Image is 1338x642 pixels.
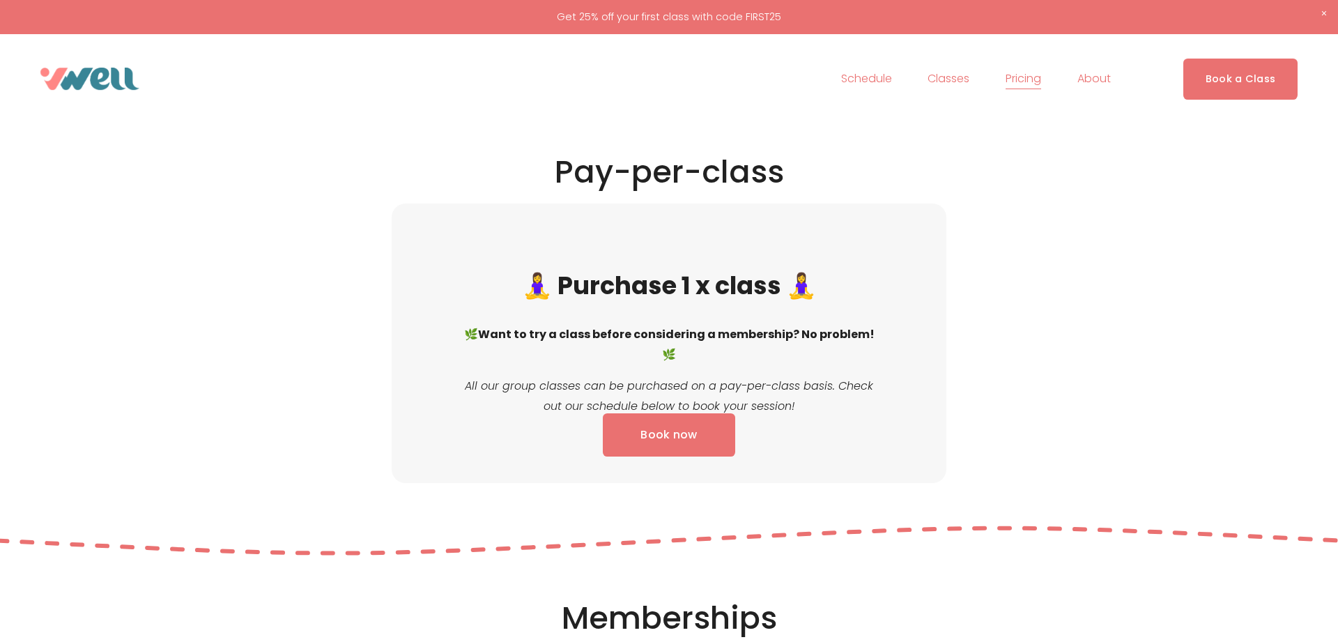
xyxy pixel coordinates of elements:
strong: Want to try a class before considering a membership? No problem! [478,326,875,342]
p: 🌿 🌿 [458,325,879,365]
span: Classes [928,69,969,89]
h2: Memberships [462,598,876,639]
a: folder dropdown [928,68,969,90]
a: Book a Class [1183,59,1298,100]
em: All our group classes can be purchased on a pay-per-class basis. Check out our schedule below to ... [465,378,877,414]
img: VWell [40,68,139,90]
a: Book now [603,413,736,457]
a: Pricing [1006,68,1041,90]
span: About [1077,69,1111,89]
h2: Pay-per-class [251,152,1087,192]
a: Schedule [841,68,892,90]
strong: 🧘‍♀️ Purchase 1 x class 🧘‍♀️ [522,268,817,303]
a: folder dropdown [1077,68,1111,90]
